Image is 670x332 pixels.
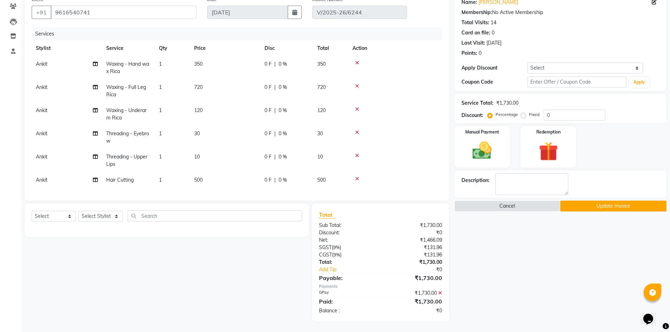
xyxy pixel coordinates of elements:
[106,61,149,74] span: Waxing - Hand wax Rica
[36,177,47,183] span: Ankit
[36,61,47,67] span: Ankit
[36,130,47,137] span: Ankit
[264,130,272,137] span: 0 F
[461,112,483,119] div: Discount:
[314,259,381,266] div: Total:
[314,236,381,244] div: Net:
[314,229,381,236] div: Discount:
[106,154,147,167] span: Threading - Upper Lips
[274,60,276,68] span: |
[461,9,659,16] div: No Active Membership
[274,84,276,91] span: |
[194,107,203,113] span: 120
[333,245,340,250] span: 9%
[274,176,276,184] span: |
[314,307,381,314] div: Balance :
[159,61,162,67] span: 1
[194,61,203,67] span: 350
[155,40,190,56] th: Qty
[264,107,272,114] span: 0 F
[629,77,649,87] button: Apply
[319,252,332,258] span: CGST
[319,284,442,289] div: Payments
[32,6,51,19] button: +91
[190,40,260,56] th: Price
[466,139,498,162] img: _cash.svg
[279,60,287,68] span: 0 %
[194,84,203,90] span: 720
[36,154,47,160] span: Ankit
[314,251,381,259] div: ( )
[264,84,272,91] span: 0 F
[106,84,146,98] span: Waxing - Full Leg Rica
[264,60,272,68] span: 0 F
[333,252,340,258] span: 9%
[279,153,287,161] span: 0 %
[381,274,447,282] div: ₹1,730.00
[317,61,326,67] span: 350
[319,211,335,219] span: Total
[159,84,162,90] span: 1
[461,9,492,16] div: Membership:
[461,99,493,107] div: Service Total:
[159,177,162,183] span: 1
[461,19,489,26] div: Total Visits:
[36,107,47,113] span: Ankit
[461,64,528,72] div: Apply Discount
[194,177,203,183] span: 500
[314,222,381,229] div: Sub Total:
[274,130,276,137] span: |
[381,297,447,306] div: ₹1,730.00
[279,176,287,184] span: 0 %
[381,307,447,314] div: ₹0
[461,29,490,37] div: Card on file:
[194,130,200,137] span: 30
[159,154,162,160] span: 1
[529,111,540,118] label: Fixed
[640,304,663,325] iframe: chat widget
[264,176,272,184] span: 0 F
[560,201,666,211] button: Update Invoice
[317,177,326,183] span: 500
[279,107,287,114] span: 0 %
[491,19,496,26] div: 14
[314,289,381,297] div: GPay
[381,222,447,229] div: ₹1,730.00
[317,84,326,90] span: 720
[479,50,481,57] div: 0
[102,40,155,56] th: Service
[381,251,447,259] div: ₹131.96
[194,154,200,160] span: 10
[533,139,564,163] img: _gift.svg
[274,107,276,114] span: |
[381,229,447,236] div: ₹0
[461,177,490,184] div: Description:
[128,210,302,221] input: Search
[392,266,447,273] div: ₹0
[260,40,313,56] th: Disc
[314,297,381,306] div: Paid:
[313,40,348,56] th: Total
[32,27,447,40] div: Services
[106,107,147,121] span: Waxing - Underarm Rica
[454,201,561,211] button: Cancel
[381,259,447,266] div: ₹1,730.00
[314,244,381,251] div: ( )
[317,107,326,113] span: 120
[492,29,494,37] div: 0
[461,78,528,86] div: Coupon Code
[465,129,499,135] label: Manual Payment
[274,153,276,161] span: |
[381,289,447,297] div: ₹1,730.00
[279,84,287,91] span: 0 %
[264,153,272,161] span: 0 F
[496,111,518,118] label: Percentage
[106,130,149,144] span: Threading - Eyebrow
[317,154,323,160] span: 10
[317,130,323,137] span: 30
[348,40,442,56] th: Action
[496,99,518,107] div: ₹1,730.00
[32,40,102,56] th: Stylist
[461,39,485,47] div: Last Visit:
[159,107,162,113] span: 1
